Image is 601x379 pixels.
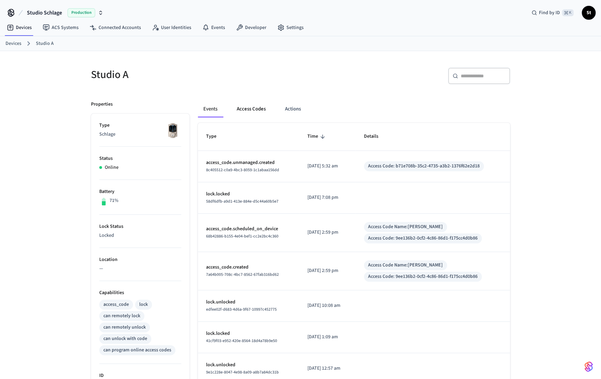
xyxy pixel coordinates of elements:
p: [DATE] 7:08 pm [307,194,347,201]
p: Online [105,164,119,171]
p: lock.unlocked [206,299,291,306]
div: can unlock with code [103,335,147,342]
p: [DATE] 12:57 am [307,365,347,372]
span: St [582,7,595,19]
p: Location [99,256,181,263]
p: Status [99,155,181,162]
p: access_code.unmanaged.created [206,159,291,166]
span: 7a64b005-708c-4bc7-8562-67fab316bd62 [206,272,279,278]
p: access_code.scheduled_on_device [206,225,291,233]
span: Time [307,131,327,142]
span: Production [68,8,95,17]
span: edfee02f-d683-4d6a-9f67-10997c452775 [206,307,277,312]
a: Developer [231,21,272,34]
div: Access Code: 9ee136b2-0cf2-4c86-86d1-f175cc4d0b86 [368,273,478,280]
a: Settings [272,21,309,34]
p: [DATE] 10:08 am [307,302,347,309]
div: ant example [198,101,510,117]
a: Devices [1,21,37,34]
p: access_code.created [206,264,291,271]
span: Details [364,131,387,142]
span: Type [206,131,225,142]
p: — [99,265,181,272]
img: Schlage Sense Smart Deadbolt with Camelot Trim, Front [164,122,181,139]
div: Access Code Name: [PERSON_NAME] [368,262,443,269]
p: Schlage [99,131,181,138]
a: User Identities [146,21,197,34]
p: lock.unlocked [206,361,291,369]
a: Studio A [36,40,54,47]
p: lock.locked [206,330,291,337]
p: Locked [99,232,181,239]
span: Find by ID [539,9,560,16]
p: [DATE] 2:59 pm [307,229,347,236]
div: Find by ID⌘ K [526,7,579,19]
button: Access Codes [231,101,271,117]
span: Studio Schlage [27,9,62,17]
div: can remotely unlock [103,324,146,331]
div: access_code [103,301,129,308]
button: Events [198,101,223,117]
a: Connected Accounts [84,21,146,34]
p: [DATE] 1:09 am [307,333,347,341]
button: St [582,6,595,20]
span: 9e1c228e-8047-4e98-8a09-a8b7a84dc31b [206,369,279,375]
div: lock [139,301,148,308]
p: Battery [99,188,181,195]
img: SeamLogoGradient.69752ec5.svg [584,361,593,372]
span: ⌘ K [562,9,573,16]
p: Type [99,122,181,129]
h5: Studio A [91,68,296,82]
span: 58df6dfb-a9d1-413e-884e-d5c44a60b5e7 [206,198,278,204]
p: [DATE] 2:59 pm [307,267,347,274]
p: lock.locked [206,191,291,198]
a: Events [197,21,231,34]
div: Access Code: 9ee136b2-0cf2-4c86-86d1-f175cc4d0b86 [368,235,478,242]
a: ACS Systems [37,21,84,34]
div: Access Code Name: [PERSON_NAME] [368,223,443,231]
p: [DATE] 5:32 am [307,163,347,170]
button: Actions [279,101,306,117]
span: 68b42886-b155-4e04-bef1-cc2e2bc4c360 [206,233,278,239]
p: Capabilities [99,289,181,297]
div: can program online access codes [103,347,171,354]
span: 8c405512-c0a9-4bc3-8059-1c1abaa156dd [206,167,279,173]
div: can remotely lock [103,312,140,320]
span: 41cf9f03-e952-420e-8564-18d4a78b9e50 [206,338,277,344]
p: Lock Status [99,223,181,230]
p: Properties [91,101,113,108]
a: Devices [6,40,21,47]
p: 71% [110,197,119,204]
div: Access Code: b71e708b-35c2-4735-a3b2-1376f62e2d18 [368,163,480,170]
